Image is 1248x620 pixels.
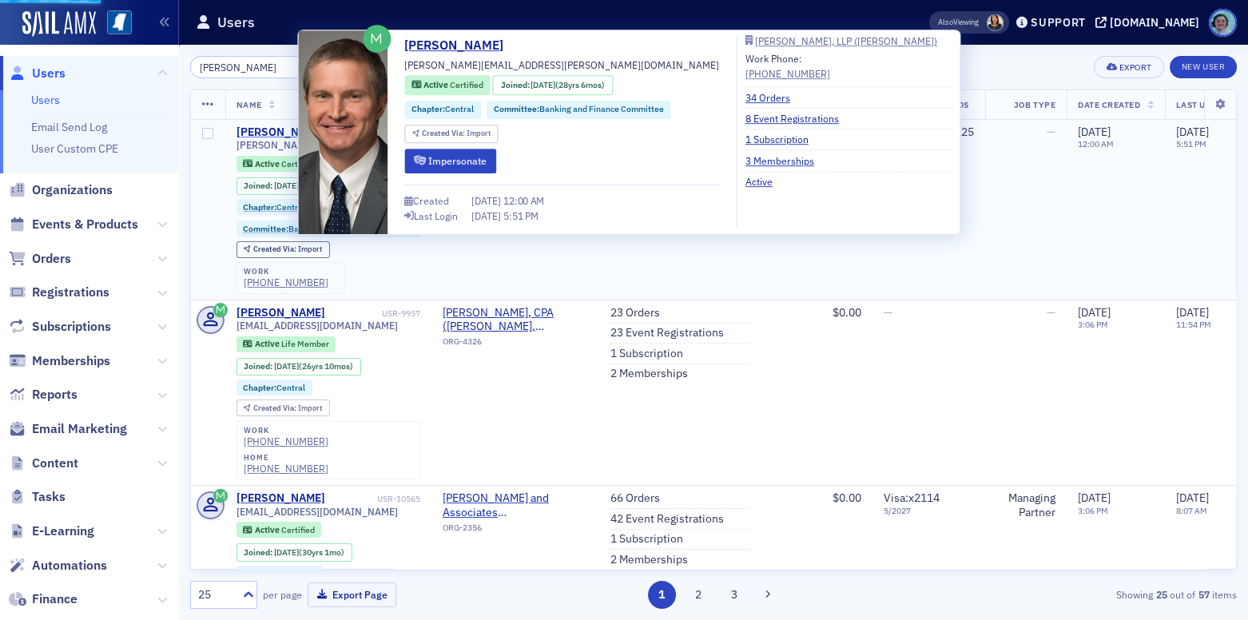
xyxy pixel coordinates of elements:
div: Committee: [236,221,421,236]
span: Date Created [1078,99,1140,110]
span: Chapter : [243,567,276,578]
span: Committee : [494,103,539,114]
span: Email Marketing [32,420,127,438]
span: Orders [32,250,71,268]
a: [PERSON_NAME] [236,306,325,320]
span: Active [255,338,281,349]
a: Active Certified [411,79,483,92]
span: Active [255,158,281,169]
span: [DATE] [274,546,299,558]
div: (28yrs 6mos) [274,181,348,191]
a: Reports [9,386,78,403]
span: Automations [32,557,107,574]
span: Name [236,99,262,110]
div: (30yrs 1mo) [274,547,344,558]
span: Memberships [32,352,110,370]
input: Search… [190,56,343,78]
div: Created [413,197,449,205]
a: Active Life Member [243,339,328,349]
a: Users [31,93,60,107]
button: Impersonate [404,149,495,173]
a: Orders [9,250,71,268]
a: 1 Subscription [610,347,683,361]
a: Subscriptions [9,318,111,336]
span: Content [32,455,78,472]
a: Finance [9,590,78,608]
a: Email Marketing [9,420,127,438]
span: Organizations [32,181,113,199]
a: 3 Memberships [745,153,826,168]
a: [PHONE_NUMBER] [745,66,830,81]
span: [DATE] [471,195,503,208]
a: Chapter:Central [243,383,305,393]
span: Profile [1209,9,1237,37]
a: [PERSON_NAME], CPA ([PERSON_NAME], [GEOGRAPHIC_DATA]) [443,306,588,334]
a: 1 Subscription [745,132,821,146]
div: Chapter: [404,101,480,119]
span: — [1047,125,1055,139]
span: — [884,305,892,320]
div: Active: Active: Life Member [236,336,336,352]
a: [PERSON_NAME] [404,36,515,55]
div: Chapter: [236,566,324,582]
a: Organizations [9,181,113,199]
div: Export [1119,63,1152,72]
span: Joined : [244,547,274,558]
label: per page [263,587,302,602]
a: 34 Orders [745,90,802,105]
a: 66 Orders [610,491,660,506]
div: (26yrs 10mos) [274,361,353,372]
div: home [244,453,328,463]
span: [EMAIL_ADDRESS][DOMAIN_NAME] [236,506,398,518]
div: work [244,267,328,276]
div: Created Via: Import [236,399,330,416]
a: Committee:Banking and Finance Committee [494,103,664,116]
div: Import [422,129,491,138]
span: Committee : [243,223,288,234]
span: Active [423,79,450,90]
span: Certified [450,79,483,90]
div: Joined: 1997-02-11 00:00:00 [236,177,356,195]
div: Active: Active: Certified [236,522,322,538]
a: [PERSON_NAME], LLP ([PERSON_NAME]) [745,36,952,46]
a: [PERSON_NAME] and Associates ([PERSON_NAME], [GEOGRAPHIC_DATA]) [443,491,588,519]
strong: 57 [1195,587,1212,602]
a: Memberships [9,352,110,370]
span: Created Via : [253,403,298,413]
span: [DATE] [1176,305,1209,320]
span: Charles P. Davis, Jr., CPA (Benton, MS) [443,306,588,334]
a: Email Send Log [31,120,107,134]
div: Showing out of items [899,587,1237,602]
span: [PERSON_NAME][EMAIL_ADDRESS][PERSON_NAME][DOMAIN_NAME] [236,139,421,151]
button: Export [1094,56,1163,78]
div: Active: Active: Certified [404,75,490,95]
div: [PERSON_NAME] [236,491,325,506]
span: Registrations [32,284,109,301]
a: Chapter:Central [411,103,474,116]
span: Created Via : [422,128,467,138]
h1: Users [217,13,255,32]
span: Job Type [1014,99,1055,110]
img: SailAMX [107,10,132,35]
span: Subscriptions [32,318,111,336]
span: — [1047,305,1055,320]
a: New User [1170,56,1237,78]
a: [PHONE_NUMBER] [244,463,328,475]
a: Active [745,174,785,189]
span: Lindsey, Davis and Associates (Ripley, MS) [443,491,588,519]
time: 3:06 PM [1078,505,1108,516]
div: USR-9957 [328,308,420,319]
span: Reports [32,386,78,403]
div: Also [938,17,953,27]
a: [PHONE_NUMBER] [244,435,328,447]
a: E-Learning [9,523,94,540]
span: [EMAIL_ADDRESS][DOMAIN_NAME] [236,320,398,332]
div: [PERSON_NAME], LLP ([PERSON_NAME]) [755,37,937,46]
time: 5:51 PM [1176,138,1206,149]
a: Tasks [9,488,66,506]
a: Chapter:Central [243,202,305,213]
span: Joined : [501,79,531,92]
span: 12:00 AM [503,195,544,208]
a: Registrations [9,284,109,301]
